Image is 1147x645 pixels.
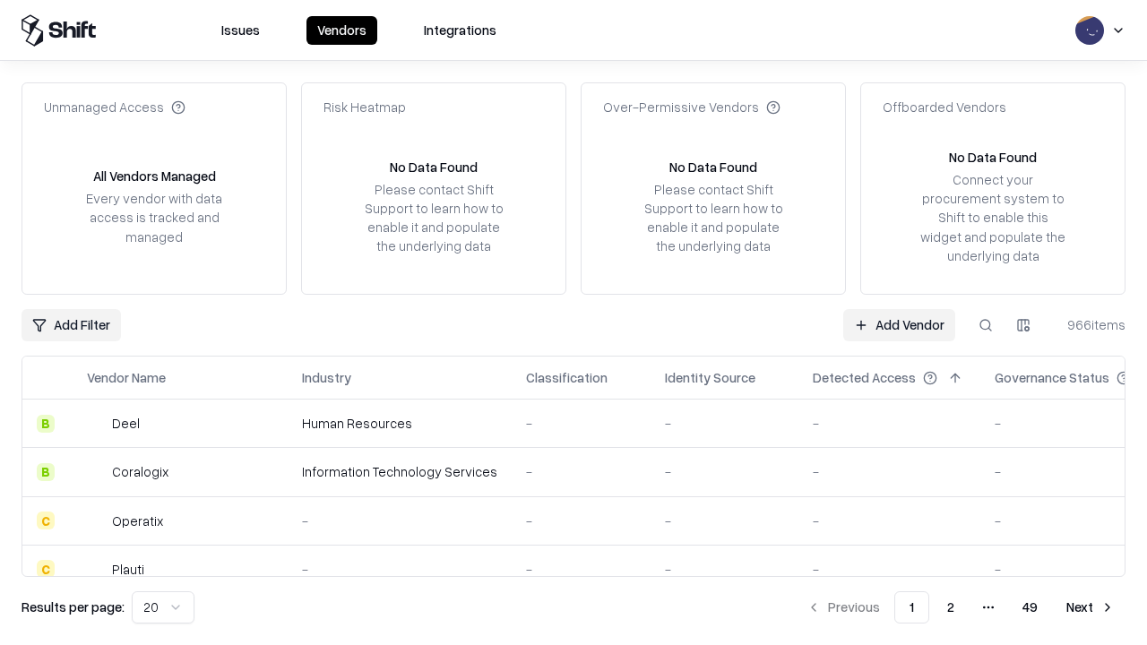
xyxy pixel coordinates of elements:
[1008,591,1052,623] button: 49
[87,560,105,578] img: Plauti
[526,462,636,481] div: -
[669,158,757,176] div: No Data Found
[323,98,406,116] div: Risk Heatmap
[918,170,1067,265] div: Connect your procurement system to Shift to enable this widget and populate the underlying data
[211,16,271,45] button: Issues
[80,189,229,245] div: Every vendor with data access is tracked and managed
[995,368,1109,387] div: Governance Status
[526,560,636,579] div: -
[894,591,929,623] button: 1
[302,560,497,579] div: -
[37,560,55,578] div: C
[949,148,1037,167] div: No Data Found
[526,414,636,433] div: -
[526,512,636,530] div: -
[390,158,478,176] div: No Data Found
[813,462,966,481] div: -
[603,98,780,116] div: Over-Permissive Vendors
[302,414,497,433] div: Human Resources
[813,368,916,387] div: Detected Access
[413,16,507,45] button: Integrations
[302,512,497,530] div: -
[87,415,105,433] img: Deel
[639,180,788,256] div: Please contact Shift Support to learn how to enable it and populate the underlying data
[87,368,166,387] div: Vendor Name
[526,368,608,387] div: Classification
[1056,591,1125,623] button: Next
[302,368,351,387] div: Industry
[112,512,163,530] div: Operatix
[302,462,497,481] div: Information Technology Services
[93,167,216,185] div: All Vendors Managed
[112,560,144,579] div: Plauti
[37,415,55,433] div: B
[813,560,966,579] div: -
[665,462,784,481] div: -
[665,512,784,530] div: -
[87,512,105,529] img: Operatix
[22,309,121,341] button: Add Filter
[665,368,755,387] div: Identity Source
[813,414,966,433] div: -
[37,463,55,481] div: B
[112,462,168,481] div: Coralogix
[665,414,784,433] div: -
[796,591,1125,623] nav: pagination
[933,591,969,623] button: 2
[359,180,508,256] div: Please contact Shift Support to learn how to enable it and populate the underlying data
[665,560,784,579] div: -
[813,512,966,530] div: -
[87,463,105,481] img: Coralogix
[112,414,140,433] div: Deel
[306,16,377,45] button: Vendors
[44,98,185,116] div: Unmanaged Access
[22,598,125,616] p: Results per page:
[37,512,55,529] div: C
[883,98,1006,116] div: Offboarded Vendors
[1054,315,1125,334] div: 966 items
[843,309,955,341] a: Add Vendor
